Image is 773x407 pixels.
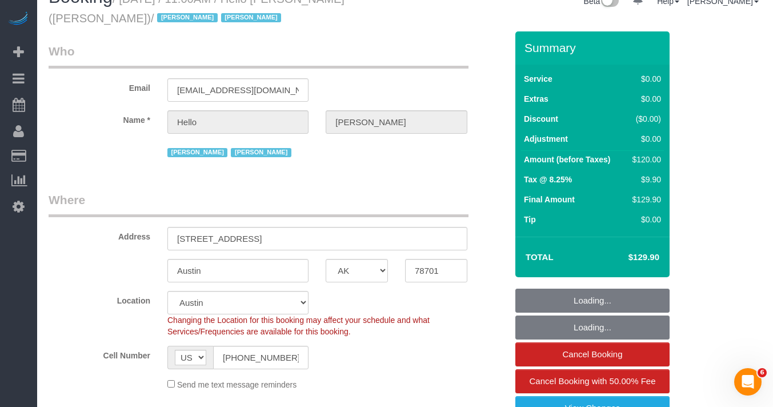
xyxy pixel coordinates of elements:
h4: $129.90 [594,253,659,262]
label: Location [40,291,159,306]
div: $0.00 [628,93,661,105]
span: Cancel Booking with 50.00% Fee [530,376,656,386]
label: Address [40,227,159,242]
a: Cancel Booking [515,342,670,366]
span: Send me text message reminders [177,380,297,389]
label: Tip [524,214,536,225]
legend: Who [49,43,468,69]
label: Email [40,78,159,94]
span: [PERSON_NAME] [167,148,227,157]
span: [PERSON_NAME] [221,13,281,22]
span: [PERSON_NAME] [157,13,217,22]
label: Extras [524,93,548,105]
div: $0.00 [628,73,661,85]
span: Changing the Location for this booking may affect your schedule and what Services/Frequencies are... [167,316,430,336]
div: $9.90 [628,174,661,185]
label: Final Amount [524,194,575,205]
input: Zip Code [405,259,467,282]
input: Cell Number [213,346,309,369]
label: Amount (before Taxes) [524,154,610,165]
span: 6 [758,368,767,377]
div: ($0.00) [628,113,661,125]
strong: Total [526,252,554,262]
label: Name * [40,110,159,126]
span: / [151,12,285,25]
input: Email [167,78,309,102]
input: City [167,259,309,282]
div: $0.00 [628,133,661,145]
label: Adjustment [524,133,568,145]
a: Cancel Booking with 50.00% Fee [515,369,670,393]
label: Cell Number [40,346,159,361]
iframe: Intercom live chat [734,368,762,396]
h3: Summary [524,41,664,54]
img: Automaid Logo [7,11,30,27]
div: $0.00 [628,214,661,225]
label: Service [524,73,552,85]
span: [PERSON_NAME] [231,148,291,157]
input: First Name [167,110,309,134]
label: Discount [524,113,558,125]
legend: Where [49,191,468,217]
div: $120.00 [628,154,661,165]
input: Last Name [326,110,467,134]
label: Tax @ 8.25% [524,174,572,185]
div: $129.90 [628,194,661,205]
